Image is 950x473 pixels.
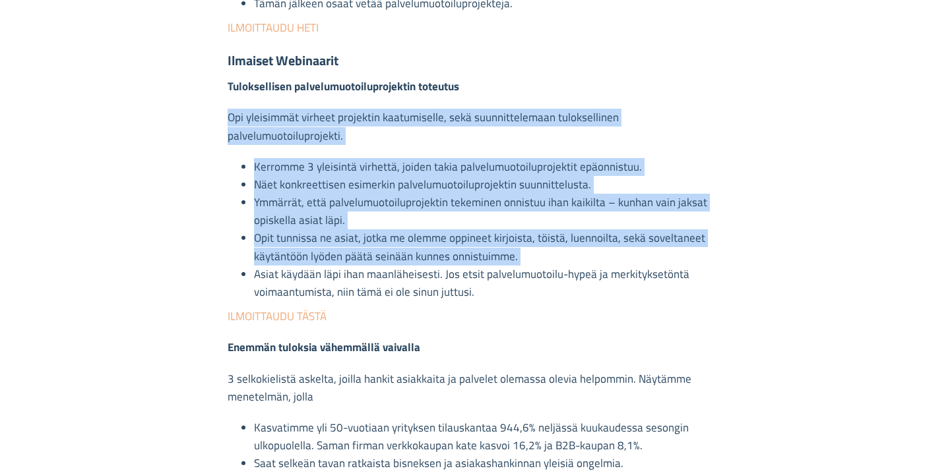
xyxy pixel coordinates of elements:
[228,78,459,95] strong: Tuloksellisen palvelumuotoiluprojektin toteutus
[317,437,643,454] span: Saman firman verkkokaupan kate kasvoi 16,2% ja B2B-kaupan 8,1%.
[228,308,327,325] a: ILMOITTAUDU TÄSTÄ
[254,158,722,176] li: Kerromme 3 yleisintä virhettä, joiden takia palvelumuotoiluprojektit epäonnistuu.
[254,229,722,265] li: Opit tunnissa ne asiat, jotka me olemme oppineet kirjoista, töistä, luennoilta, sekä soveltaneet ...
[228,109,722,151] p: Opi yleisimmät virheet projektin kaatumiselle, sekä suunnittelemaan tuloksellinen palvelumuotoilu...
[254,176,722,194] li: Näet konkreettisen esimerkin palvelumuotoiluprojektin suunnittelusta.
[254,455,623,472] span: Saat selkeän tavan ratkaista bisneksen ja asiakashankinnan yleisiä ongelmia.
[254,194,722,229] li: Ymmärrät, että palvelumuotoiluprojektin tekeminen onnistuu ihan kaikilta – kunhan vain jaksat opi...
[254,265,722,301] li: Asiat käydään läpi ihan maanläheisesti. Jos etsit palvelumuotoilu-hypeä ja merkityksetöntä voimaa...
[254,419,689,454] span: Kasvatimme yli 50-vuotiaan yrityksen tilauskantaa 944,6% neljässä kuukaudessa sesongin ulkopuolella.
[228,370,722,412] p: 3 selkokielistä askelta, joilla hankit asiakkaita ja palvelet olemassa olevia helpommin. Näytämme...
[228,339,420,356] strong: Enemmän tuloksia vähemmällä vaivalla
[228,19,319,36] a: ILMOITTAUDU HETI
[228,53,722,68] h3: Ilmaiset Webinaarit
